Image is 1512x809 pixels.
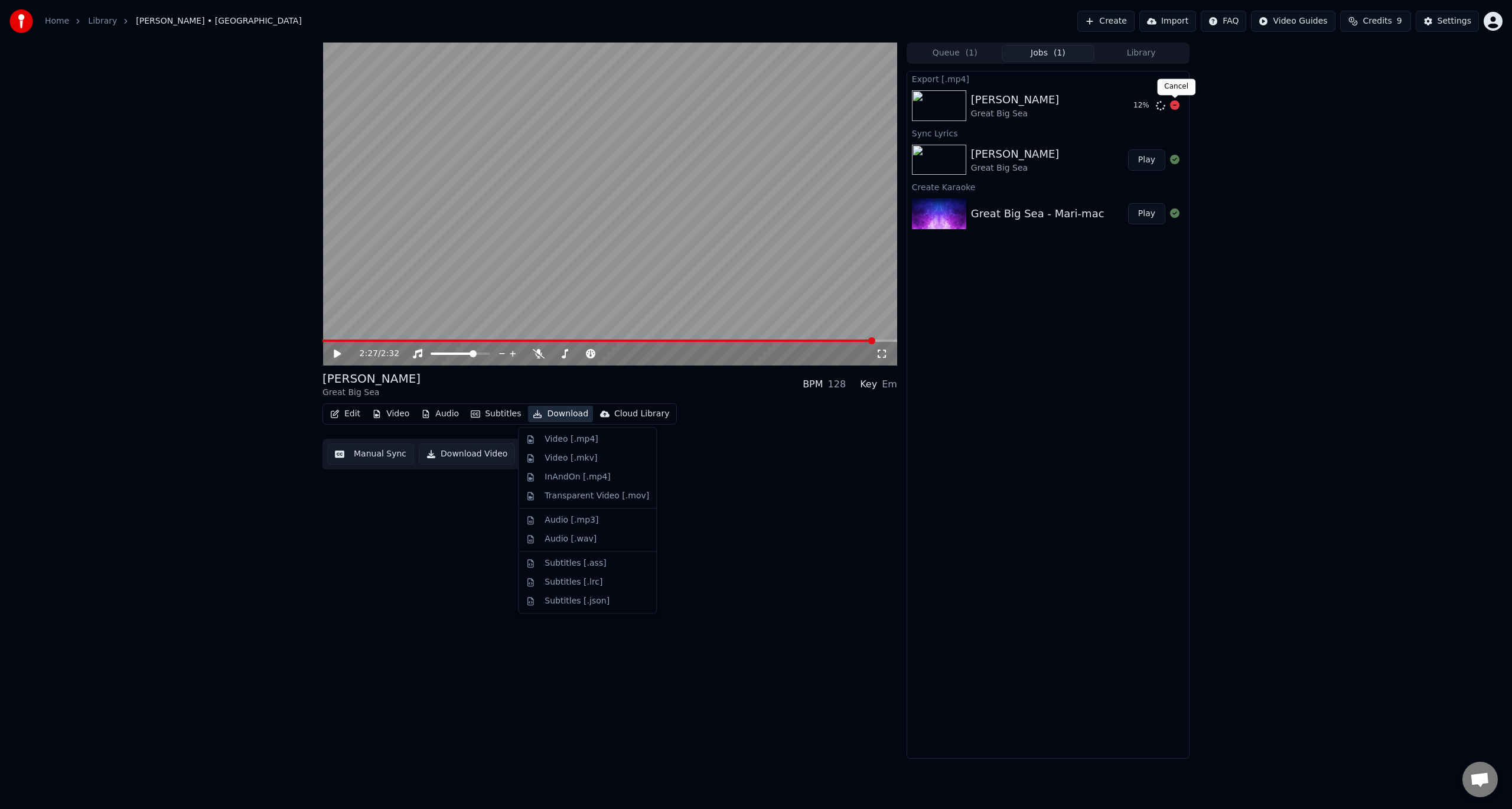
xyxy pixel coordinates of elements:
[45,15,302,27] nav: breadcrumb
[322,370,421,387] div: [PERSON_NAME]
[971,108,1060,120] div: Great Big Sea
[1251,11,1335,32] button: Video Guides
[828,377,846,392] div: 128
[971,205,1104,222] div: Great Big Sea - Mari-mac
[1462,762,1498,797] a: Open chat
[1157,79,1195,95] div: Cancel
[322,387,421,399] div: Great Big Sea
[1094,45,1188,62] button: Library
[1128,149,1165,171] button: Play
[860,377,877,392] div: Key
[907,180,1189,194] div: Create Karaoke
[1438,15,1471,27] div: Settings
[528,406,593,422] button: Download
[545,576,602,588] div: Subtitles [.lrc]
[360,348,378,360] span: 2:27
[1340,11,1411,32] button: Credits9
[416,406,464,422] button: Audio
[1139,11,1196,32] button: Import
[367,406,414,422] button: Video
[971,162,1060,174] div: Great Big Sea
[545,490,649,502] div: Transparent Video [.mov]
[882,377,897,392] div: Em
[327,443,414,465] button: Manual Sync
[907,71,1189,86] div: Export [.mp4]
[381,348,399,360] span: 2:32
[1363,15,1392,27] span: Credits
[545,471,611,483] div: InAndOn [.mp4]
[971,146,1060,162] div: [PERSON_NAME]
[136,15,302,27] span: [PERSON_NAME] • [GEOGRAPHIC_DATA]
[803,377,823,392] div: BPM
[1397,15,1402,27] span: 9
[908,45,1002,62] button: Queue
[1201,11,1246,32] button: FAQ
[614,408,669,420] div: Cloud Library
[1002,45,1095,62] button: Jobs
[1133,101,1151,110] div: 12 %
[88,15,117,27] a: Library
[466,406,526,422] button: Subtitles
[1128,203,1165,224] button: Play
[545,595,610,607] div: Subtitles [.json]
[545,533,597,545] div: Audio [.wav]
[971,92,1060,108] div: [PERSON_NAME]
[419,443,515,465] button: Download Video
[966,47,977,59] span: ( 1 )
[45,15,69,27] a: Home
[9,9,33,33] img: youka
[360,348,388,360] div: /
[325,406,365,422] button: Edit
[907,126,1189,140] div: Sync Lyrics
[1054,47,1065,59] span: ( 1 )
[545,452,597,464] div: Video [.mkv]
[545,433,598,445] div: Video [.mp4]
[1077,11,1135,32] button: Create
[545,514,598,526] div: Audio [.mp3]
[1416,11,1479,32] button: Settings
[545,557,606,569] div: Subtitles [.ass]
